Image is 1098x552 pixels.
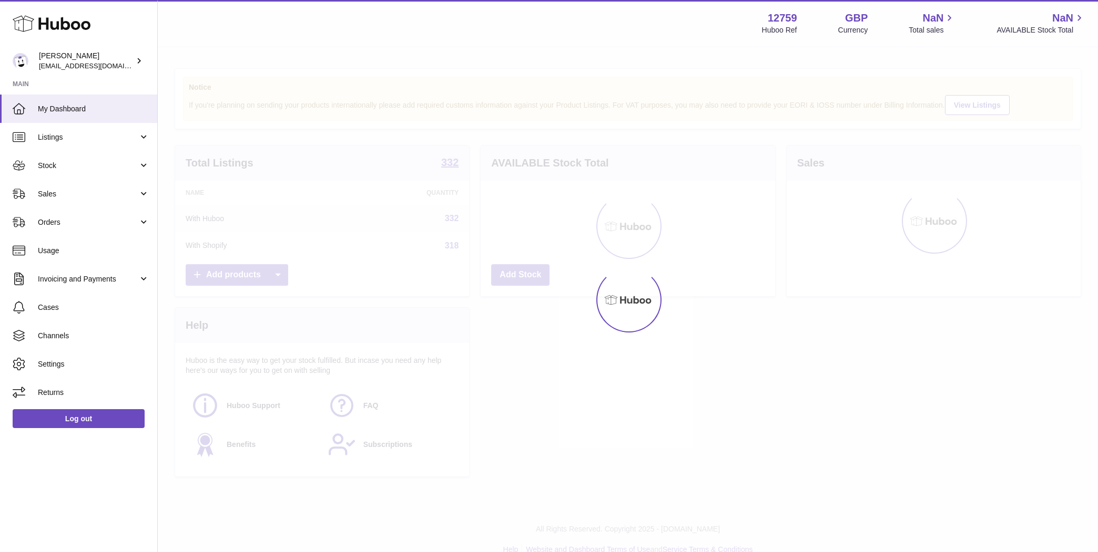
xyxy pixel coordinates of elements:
span: Stock [38,161,138,171]
span: Channels [38,331,149,341]
span: Sales [38,189,138,199]
strong: 12759 [768,11,797,25]
div: [PERSON_NAME] [39,51,134,71]
span: Orders [38,217,138,227]
span: [EMAIL_ADDRESS][DOMAIN_NAME] [39,61,155,70]
span: NaN [1052,11,1073,25]
a: NaN AVAILABLE Stock Total [997,11,1085,35]
a: NaN Total sales [909,11,955,35]
strong: GBP [845,11,868,25]
span: Settings [38,359,149,369]
span: My Dashboard [38,104,149,114]
span: Total sales [909,25,955,35]
span: Listings [38,132,138,142]
img: sofiapanwar@unndr.com [13,53,28,69]
a: Log out [13,409,145,428]
div: Currency [838,25,868,35]
span: Usage [38,246,149,256]
span: NaN [922,11,943,25]
span: Invoicing and Payments [38,274,138,284]
span: Cases [38,303,149,313]
div: Huboo Ref [762,25,797,35]
span: AVAILABLE Stock Total [997,25,1085,35]
span: Returns [38,388,149,398]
